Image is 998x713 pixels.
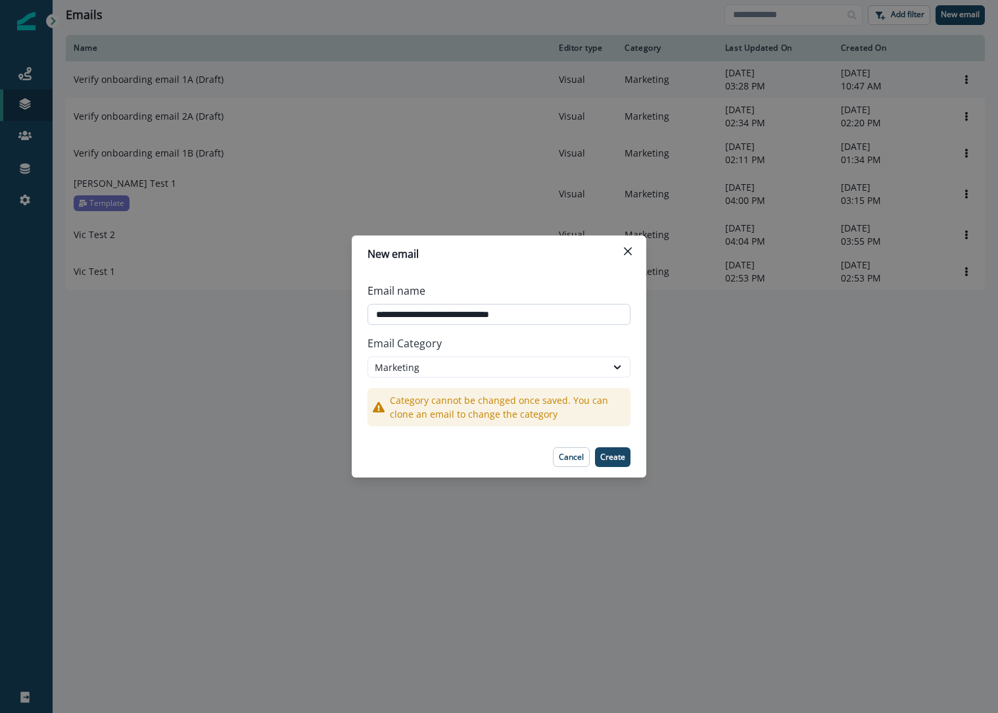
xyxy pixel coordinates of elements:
p: Cancel [559,453,584,462]
div: Marketing [375,360,600,374]
button: Cancel [553,447,590,467]
p: Email Category [368,330,630,356]
p: Create [600,453,625,462]
p: Category cannot be changed once saved. You can clone an email to change the category [390,393,625,421]
button: Close [617,241,638,262]
p: Email name [368,283,425,299]
p: New email [368,246,419,262]
button: Create [595,447,630,467]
